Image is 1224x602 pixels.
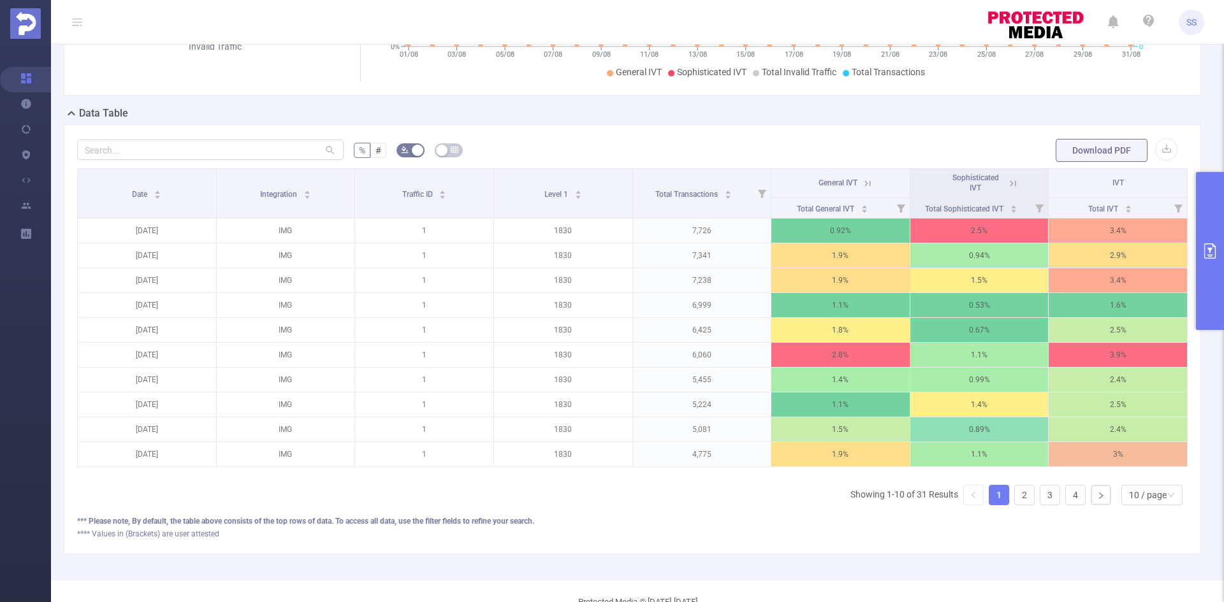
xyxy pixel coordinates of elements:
[355,368,493,392] p: 1
[1040,485,1060,505] li: 3
[977,50,995,59] tspan: 25/08
[1125,208,1132,211] i: icon: caret-down
[401,146,409,154] i: icon: bg-colors
[439,189,446,192] i: icon: caret-up
[771,268,910,292] p: 1.9%
[736,50,755,59] tspan: 15/08
[724,189,732,196] div: Sort
[355,318,493,342] p: 1
[771,392,910,417] p: 1.1%
[355,243,493,268] p: 1
[78,343,216,367] p: [DATE]
[1186,10,1197,35] span: SS
[1073,50,1091,59] tspan: 29/08
[217,219,355,243] p: IMG
[78,268,216,292] p: [DATE]
[1049,293,1187,317] p: 1.6%
[725,189,732,192] i: icon: caret-up
[861,203,868,207] i: icon: caret-up
[861,208,868,211] i: icon: caret-down
[910,343,1049,367] p: 1.1%
[677,67,747,77] span: Sophisticated IVT
[494,293,632,317] p: 1830
[217,368,355,392] p: IMG
[633,243,771,268] p: 7,341
[303,189,311,196] div: Sort
[544,190,570,199] span: Level 1
[989,485,1009,505] a: 1
[850,485,958,505] li: Showing 1-10 of 31 Results
[77,140,344,160] input: Search...
[303,189,310,192] i: icon: caret-up
[633,343,771,367] p: 6,060
[1056,139,1147,162] button: Download PDF
[1112,178,1124,187] span: IVT
[79,106,128,121] h2: Data Table
[494,392,632,417] p: 1830
[771,293,910,317] p: 1.1%
[633,392,771,417] p: 5,224
[574,194,581,197] i: icon: caret-down
[1049,318,1187,342] p: 2.5%
[952,173,999,192] span: Sophisticated IVT
[355,268,493,292] p: 1
[375,145,381,155] span: #
[1139,43,1143,51] tspan: 0
[1040,485,1060,505] a: 3
[910,243,1049,268] p: 0.94%
[910,442,1049,466] p: 1.1%
[217,442,355,466] p: IMG
[1129,485,1167,505] div: 10 / page
[355,392,493,417] p: 1
[1049,392,1187,417] p: 2.5%
[1049,243,1187,268] p: 2.9%
[355,219,493,243] p: 1
[495,50,514,59] tspan: 05/08
[355,442,493,466] p: 1
[494,442,632,466] p: 1830
[633,368,771,392] p: 5,455
[77,528,1188,540] div: **** Values in (Brackets) are user attested
[616,67,662,77] span: General IVT
[149,40,281,54] div: Invalid Traffic
[640,50,659,59] tspan: 11/08
[910,368,1049,392] p: 0.99%
[1049,343,1187,367] p: 3.9%
[1049,219,1187,243] p: 3.4%
[451,146,458,154] i: icon: table
[78,442,216,466] p: [DATE]
[592,50,610,59] tspan: 09/08
[1125,203,1132,211] div: Sort
[771,219,910,243] p: 0.92%
[217,343,355,367] p: IMG
[1049,417,1187,441] p: 2.4%
[10,8,41,39] img: Protected Media
[1015,485,1034,505] a: 2
[633,417,771,441] p: 5,081
[399,50,418,59] tspan: 01/08
[633,219,771,243] p: 7,726
[77,515,1188,527] div: *** Please note, By default, the table above consists of the top rows of data. To access all data...
[154,189,161,192] i: icon: caret-up
[633,268,771,292] p: 7,238
[784,50,803,59] tspan: 17/08
[771,318,910,342] p: 1.8%
[925,204,1005,213] span: Total Sophisticated IVT
[655,190,720,199] span: Total Transactions
[989,485,1009,505] li: 1
[771,243,910,268] p: 1.9%
[78,318,216,342] p: [DATE]
[819,178,857,187] span: General IVT
[78,368,216,392] p: [DATE]
[797,204,856,213] span: Total General IVT
[439,194,446,197] i: icon: caret-down
[771,368,910,392] p: 1.4%
[217,243,355,268] p: IMG
[402,190,435,199] span: Traffic ID
[359,145,365,155] span: %
[1010,208,1017,211] i: icon: caret-down
[1014,485,1035,505] li: 2
[494,343,632,367] p: 1830
[154,194,161,197] i: icon: caret-down
[78,219,216,243] p: [DATE]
